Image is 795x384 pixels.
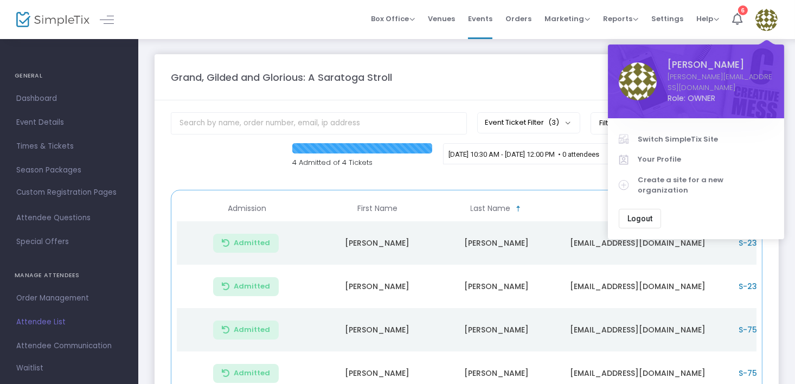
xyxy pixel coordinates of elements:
[16,116,122,130] span: Event Details
[515,204,523,213] span: Sortable
[213,277,279,296] button: Admitted
[448,150,599,158] span: [DATE] 10:30 AM - [DATE] 12:00 PM • 0 attendees
[234,282,270,291] span: Admitted
[15,65,124,87] h4: GENERAL
[619,149,773,170] a: Your Profile
[16,139,122,153] span: Times & Tickets
[638,175,773,196] span: Create a site for a new organization
[619,170,773,201] a: Create a site for a new organization
[16,291,122,305] span: Order Management
[651,5,683,33] span: Settings
[428,5,455,33] span: Venues
[16,339,122,353] span: Attendee Communication
[234,369,270,377] span: Admitted
[603,14,638,24] span: Reports
[556,308,719,351] td: [EMAIL_ADDRESS][DOMAIN_NAME]
[437,221,556,265] td: [PERSON_NAME]
[544,14,590,24] span: Marketing
[213,234,279,253] button: Admitted
[591,112,663,134] button: Filter Options
[357,204,397,213] span: First Name
[234,325,270,334] span: Admitted
[213,364,279,383] button: Admitted
[556,265,719,308] td: [EMAIL_ADDRESS][DOMAIN_NAME]
[548,118,559,127] span: (3)
[16,187,117,198] span: Custom Registration Pages
[318,221,437,265] td: [PERSON_NAME]
[619,209,661,228] button: Logout
[234,239,270,247] span: Admitted
[15,265,124,286] h4: MANAGE ATTENDEES
[437,308,556,351] td: [PERSON_NAME]
[16,363,43,374] span: Waitlist
[318,308,437,351] td: [PERSON_NAME]
[619,129,773,150] a: Switch SimpleTix Site
[16,92,122,106] span: Dashboard
[371,14,415,24] span: Box Office
[292,157,432,168] p: 4 Admitted of 4 Tickets
[318,265,437,308] td: [PERSON_NAME]
[505,5,531,33] span: Orders
[668,93,773,104] span: Role: OWNER
[16,235,122,249] span: Special Offers
[638,134,773,145] span: Switch SimpleTix Site
[627,214,652,223] span: Logout
[16,211,122,225] span: Attendee Questions
[437,265,556,308] td: [PERSON_NAME]
[16,315,122,329] span: Attendee List
[668,58,773,72] span: [PERSON_NAME]
[171,112,467,135] input: Search by name, order number, email, ip address
[477,112,580,133] button: Event Ticket Filter(3)
[213,321,279,340] button: Admitted
[228,204,267,213] span: Admission
[471,204,511,213] span: Last Name
[556,221,719,265] td: [EMAIL_ADDRESS][DOMAIN_NAME]
[16,163,122,177] span: Season Packages
[171,70,392,85] m-panel-title: Grand, Gilded and Glorious: A Saratoga Stroll
[468,5,492,33] span: Events
[668,72,773,93] a: [PERSON_NAME][EMAIL_ADDRESS][DOMAIN_NAME]
[638,154,773,165] span: Your Profile
[696,14,719,24] span: Help
[738,5,748,15] div: 6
